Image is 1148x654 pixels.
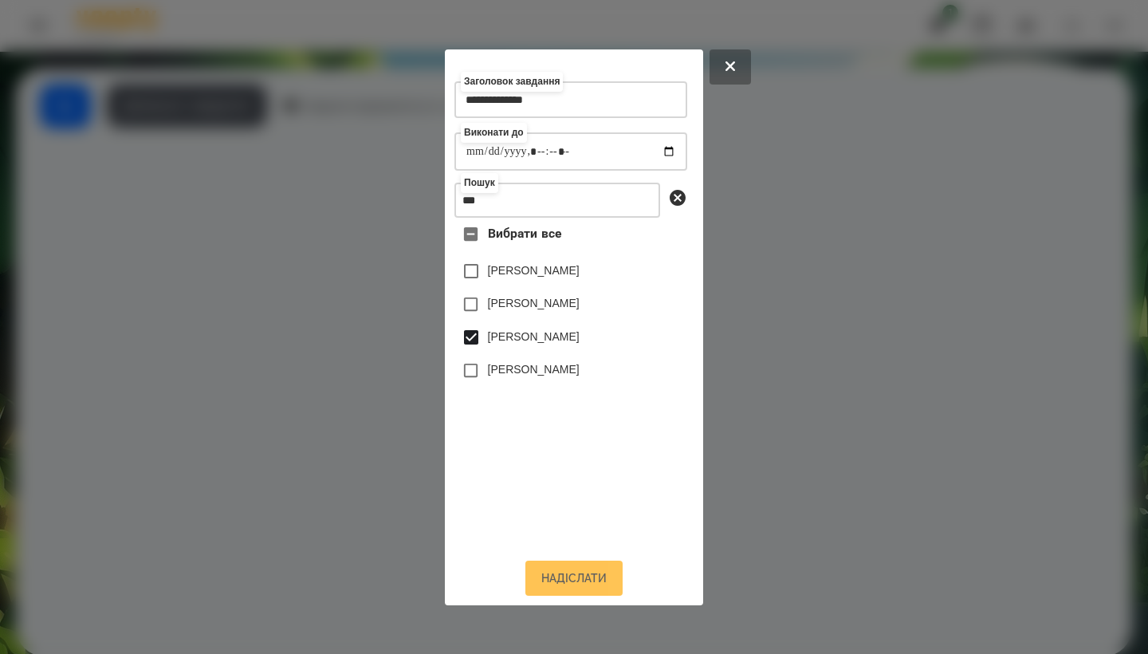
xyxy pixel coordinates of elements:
[461,72,563,92] label: Заголовок завдання
[488,361,580,377] label: [PERSON_NAME]
[488,329,580,345] label: [PERSON_NAME]
[461,123,527,143] label: Виконати до
[525,561,623,596] button: Надіслати
[488,262,580,278] label: [PERSON_NAME]
[488,295,580,311] label: [PERSON_NAME]
[488,224,562,243] span: Вибрати все
[461,173,498,193] label: Пошук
